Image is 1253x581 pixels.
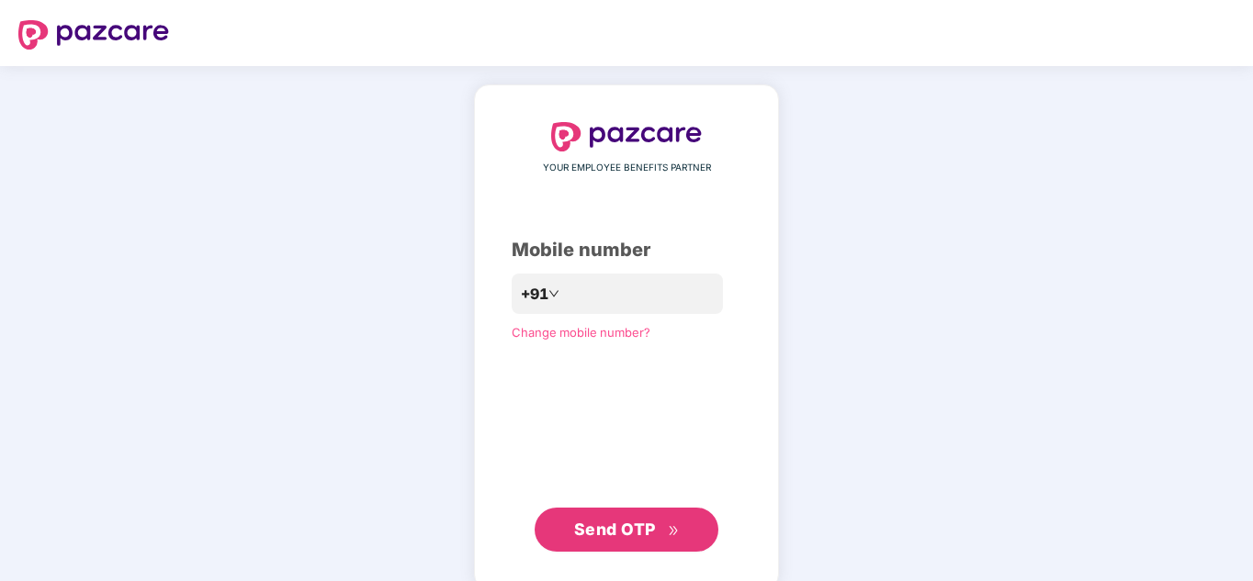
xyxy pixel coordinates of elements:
[551,122,702,151] img: logo
[521,283,548,306] span: +91
[535,508,718,552] button: Send OTPdouble-right
[512,325,650,340] a: Change mobile number?
[574,520,656,539] span: Send OTP
[548,288,559,299] span: down
[512,236,741,264] div: Mobile number
[668,525,680,537] span: double-right
[18,20,169,50] img: logo
[543,161,711,175] span: YOUR EMPLOYEE BENEFITS PARTNER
